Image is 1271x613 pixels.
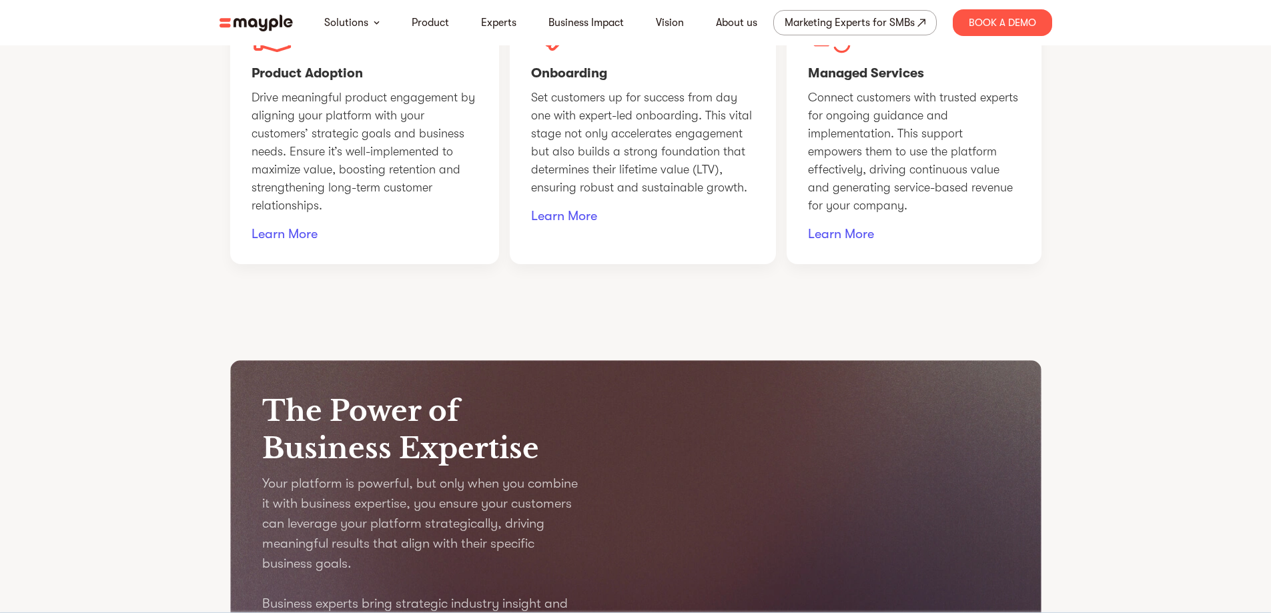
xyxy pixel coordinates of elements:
div: Book A Demo [953,9,1052,36]
a: Learn More [531,207,755,225]
a: Vision [656,15,684,31]
p: Connect customers with trusted experts for ongoing guidance and implementation. This support empo... [808,89,1020,215]
div: Marketing Experts for SMBs [785,13,915,32]
a: Marketing Experts for SMBs [773,10,937,35]
p: Drive meaningful product engagement by aligning your platform with your customers’ strategic goal... [252,89,478,215]
h4: Onboarding [531,65,755,82]
h4: Product Adoption [252,65,478,82]
a: Business Impact [548,15,624,31]
h1: The Power of Business Expertise [262,392,622,467]
a: About us [716,15,757,31]
a: Solutions [324,15,368,31]
img: mayple-logo [220,15,293,31]
a: Learn More [252,225,478,243]
a: Product [412,15,449,31]
a: Learn More [808,225,1020,243]
h4: Managed Services [808,65,1020,82]
img: arrow-down [374,21,380,25]
p: Set customers up for success from day one with expert-led onboarding. This vital stage not only a... [531,89,755,197]
a: Experts [481,15,516,31]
